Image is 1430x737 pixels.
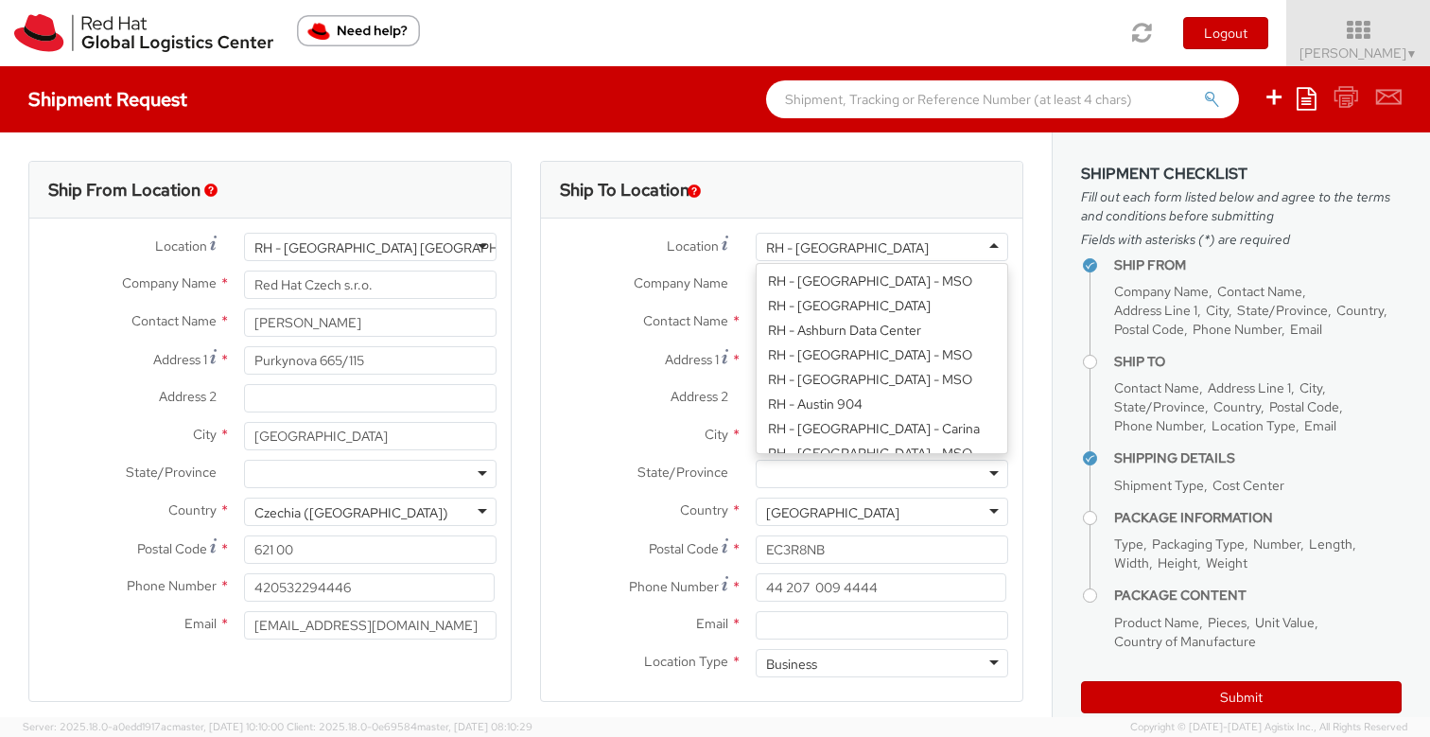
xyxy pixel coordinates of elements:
span: Length [1309,535,1352,553]
span: Address 2 [159,388,217,405]
h3: Ship From Location [48,181,201,200]
span: Location [155,237,207,254]
span: Postal Code [649,540,719,557]
span: Email [696,615,728,632]
span: Contact Name [131,312,217,329]
span: Type [1114,535,1143,553]
span: Phone Number [1193,321,1282,338]
span: Address 2 [671,388,728,405]
span: Company Name [634,274,728,291]
span: Postal Code [1114,321,1184,338]
span: State/Province [1114,398,1205,415]
span: City [1299,379,1322,396]
h4: Ship To [1114,355,1402,369]
span: Server: 2025.18.0-a0edd1917ac [23,720,284,733]
span: Unit Value [1255,614,1315,631]
span: Country of Manufacture [1114,633,1256,650]
span: Phone Number [127,577,217,594]
span: Email [184,615,217,632]
span: Country [680,501,728,518]
input: Shipment, Tracking or Reference Number (at least 4 chars) [766,80,1239,118]
div: RH - [GEOGRAPHIC_DATA] [766,238,929,257]
h4: Ship From [1114,258,1402,272]
h4: Shipping Details [1114,451,1402,465]
div: RH - [GEOGRAPHIC_DATA] - MSO [757,342,1007,367]
span: Location [667,237,719,254]
span: State/Province [637,464,728,481]
span: Weight [1206,554,1247,571]
span: Contact Name [643,312,728,329]
span: Country [168,501,217,518]
span: Height [1158,554,1197,571]
span: Country [1213,398,1261,415]
span: Address 1 [153,351,207,368]
span: Pieces [1208,614,1247,631]
span: Address Line 1 [1114,302,1197,319]
div: RH - [GEOGRAPHIC_DATA] [757,293,1007,318]
div: RH - Austin 904 [757,392,1007,416]
span: Contact Name [1114,379,1199,396]
span: Company Name [1114,283,1209,300]
span: Postal Code [1269,398,1339,415]
button: Logout [1183,17,1268,49]
span: Company Name [122,274,217,291]
span: master, [DATE] 10:10:00 [172,720,284,733]
div: RH - Ashburn Data Center [757,318,1007,342]
span: Postal Code [137,540,207,557]
span: Packaging Type [1152,535,1245,553]
span: City [705,426,728,443]
div: RH - [GEOGRAPHIC_DATA] - MSO - NEW [757,441,1007,484]
span: Cost Center [1212,477,1284,494]
span: City [1206,302,1229,319]
span: Contact Name [1217,283,1302,300]
span: State/Province [1237,302,1328,319]
div: Business [766,655,817,674]
span: City [193,426,217,443]
span: State/Province [126,464,217,481]
span: [PERSON_NAME] [1299,44,1418,61]
span: Phone Number [629,578,719,595]
span: Fields with asterisks (*) are required [1081,230,1402,249]
span: Email [1304,417,1336,434]
button: Need help? [297,15,420,46]
span: Phone Number [1114,417,1203,434]
div: RH - [GEOGRAPHIC_DATA] [GEOGRAPHIC_DATA] - C [254,238,574,257]
h4: Shipment Request [28,89,187,110]
span: Client: 2025.18.0-0e69584 [287,720,532,733]
span: Number [1253,535,1300,553]
div: Czechia ([GEOGRAPHIC_DATA]) [254,503,448,522]
span: Shipment Type [1114,477,1204,494]
span: Address 1 [665,351,719,368]
h3: Ship To Location [560,181,689,200]
span: Fill out each form listed below and agree to the terms and conditions before submitting [1081,187,1402,225]
button: Submit [1081,681,1402,713]
h3: Shipment Checklist [1081,166,1402,183]
span: Country [1336,302,1384,319]
span: ▼ [1406,46,1418,61]
span: Product Name [1114,614,1199,631]
span: Copyright © [DATE]-[DATE] Agistix Inc., All Rights Reserved [1130,720,1407,735]
span: Address Line 1 [1208,379,1291,396]
span: Location Type [644,653,728,670]
span: Email [1290,321,1322,338]
div: RH - [GEOGRAPHIC_DATA] - MSO [757,269,1007,293]
div: [GEOGRAPHIC_DATA] [766,503,899,522]
div: RH - [GEOGRAPHIC_DATA] - MSO [757,367,1007,392]
span: Location Type [1212,417,1296,434]
img: rh-logistics-00dfa346123c4ec078e1.svg [14,14,273,52]
div: RH - [GEOGRAPHIC_DATA] - Carina [757,416,1007,441]
span: Width [1114,554,1149,571]
h4: Package Information [1114,511,1402,525]
span: master, [DATE] 08:10:29 [417,720,532,733]
h4: Package Content [1114,588,1402,603]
